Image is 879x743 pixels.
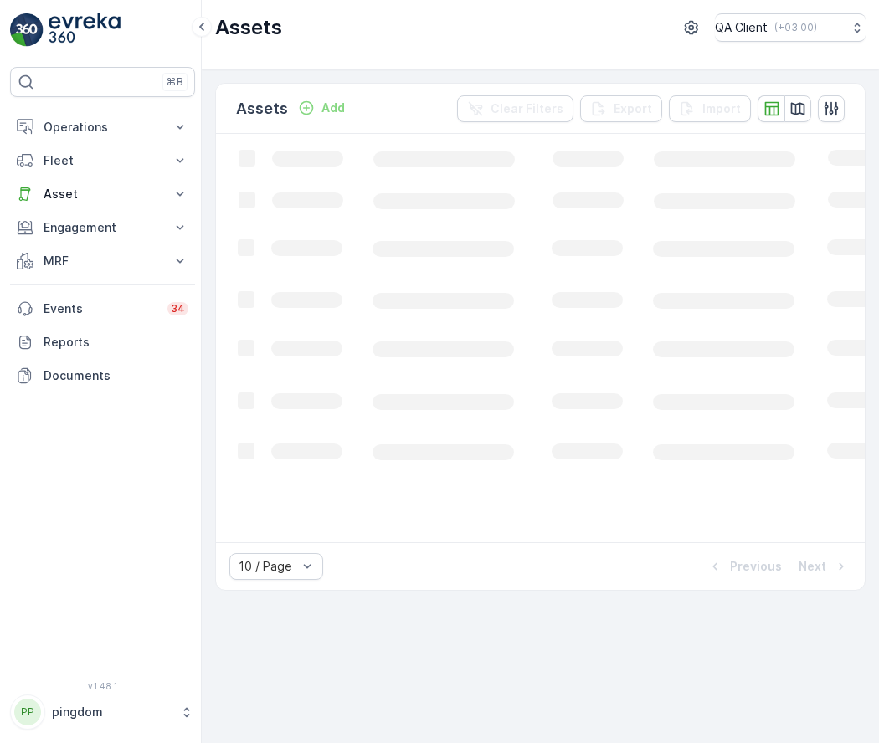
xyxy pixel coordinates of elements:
[215,14,282,41] p: Assets
[715,13,866,42] button: QA Client(+03:00)
[580,95,662,122] button: Export
[44,186,162,202] p: Asset
[774,21,817,34] p: ( +03:00 )
[10,292,195,325] a: Events34
[730,558,782,575] p: Previous
[799,558,826,575] p: Next
[171,302,185,315] p: 34
[236,97,288,120] p: Assets
[291,98,352,118] button: Add
[14,699,41,725] div: PP
[52,704,172,720] p: pingdom
[49,13,121,47] img: logo_light-DOdMpM7g.png
[44,119,162,136] p: Operations
[669,95,751,122] button: Import
[10,144,195,177] button: Fleet
[44,152,162,169] p: Fleet
[44,300,157,317] p: Events
[10,244,195,278] button: MRF
[10,694,195,730] button: PPpingdom
[44,253,162,269] p: MRF
[797,556,851,576] button: Next
[457,95,573,122] button: Clear Filters
[10,13,44,47] img: logo
[715,19,768,36] p: QA Client
[167,75,183,89] p: ⌘B
[702,100,741,117] p: Import
[491,100,563,117] p: Clear Filters
[44,367,188,384] p: Documents
[10,325,195,359] a: Reports
[614,100,652,117] p: Export
[10,359,195,392] a: Documents
[10,211,195,244] button: Engagement
[321,100,345,116] p: Add
[10,110,195,144] button: Operations
[10,681,195,691] span: v 1.48.1
[44,219,162,236] p: Engagement
[44,334,188,351] p: Reports
[705,556,784,576] button: Previous
[10,177,195,211] button: Asset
